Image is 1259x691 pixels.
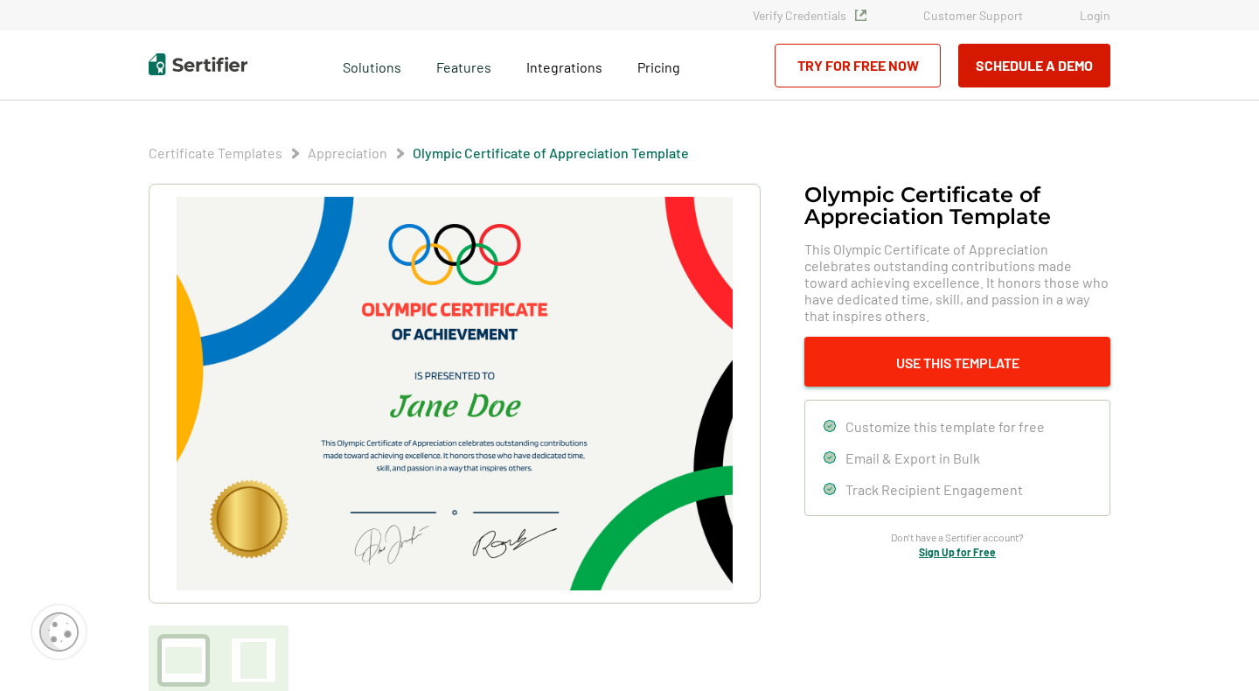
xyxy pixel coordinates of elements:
[39,612,79,652] img: Cookie Popup Icon
[149,144,282,162] span: Certificate Templates
[526,59,602,75] span: Integrations
[775,44,941,87] a: Try for Free Now
[804,337,1110,387] button: Use This Template
[436,54,491,76] span: Features
[923,8,1023,23] a: Customer Support
[149,144,282,161] a: Certificate Templates
[413,144,689,161] a: Olympic Certificate of Appreciation​ Template
[149,144,689,162] div: Breadcrumb
[637,59,680,75] span: Pricing
[919,546,996,558] a: Sign Up for Free
[343,54,401,76] span: Solutions
[845,481,1023,498] span: Track Recipient Engagement
[804,184,1110,227] h1: Olympic Certificate of Appreciation​ Template
[413,144,689,162] span: Olympic Certificate of Appreciation​ Template
[149,53,247,75] img: Sertifier | Digital Credentialing Platform
[855,10,866,21] img: Verified
[753,8,866,23] a: Verify Credentials
[845,450,980,466] span: Email & Export in Bulk
[637,54,680,76] a: Pricing
[958,44,1110,87] button: Schedule a Demo
[845,418,1045,435] span: Customize this template for free
[308,144,387,162] span: Appreciation
[526,54,602,76] a: Integrations
[1172,607,1259,691] iframe: Chat Widget
[804,241,1110,324] span: This Olympic Certificate of Appreciation celebrates outstanding contributions made toward achievi...
[177,197,733,590] img: Olympic Certificate of Appreciation​ Template
[1080,8,1110,23] a: Login
[308,144,387,161] a: Appreciation
[891,529,1024,546] span: Don’t have a Sertifier account?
